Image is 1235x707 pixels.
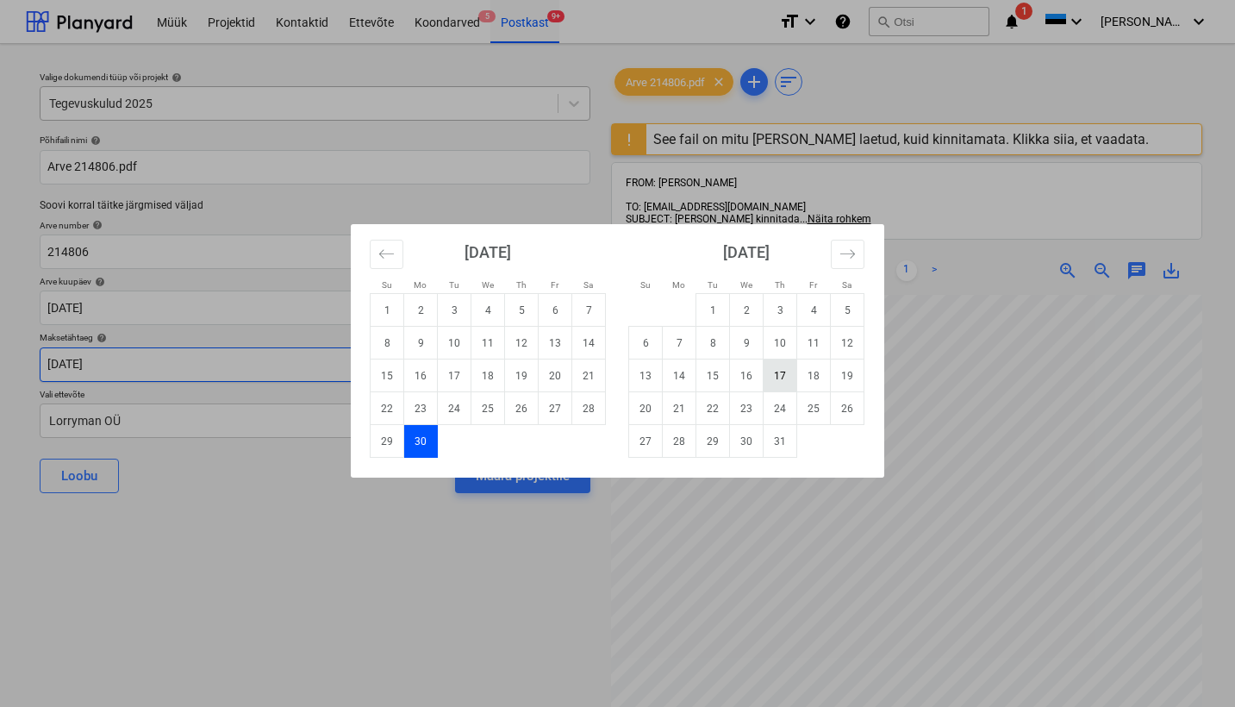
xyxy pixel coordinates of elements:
td: Thursday, July 17, 2025 [764,360,797,392]
td: Wednesday, June 4, 2025 [471,294,505,327]
td: Sunday, June 22, 2025 [371,392,404,425]
td: Wednesday, July 30, 2025 [730,425,764,458]
small: Th [775,280,785,290]
td: Monday, June 23, 2025 [404,392,438,425]
td: Tuesday, June 10, 2025 [438,327,471,360]
td: Friday, July 25, 2025 [797,392,831,425]
td: Friday, July 4, 2025 [797,294,831,327]
td: Tuesday, July 8, 2025 [696,327,730,360]
td: Friday, June 20, 2025 [539,360,572,392]
td: Monday, July 21, 2025 [663,392,696,425]
button: Move backward to switch to the previous month. [370,240,403,269]
td: Wednesday, July 23, 2025 [730,392,764,425]
td: Saturday, June 7, 2025 [572,294,606,327]
td: Tuesday, June 3, 2025 [438,294,471,327]
td: Thursday, July 31, 2025 [764,425,797,458]
td: Saturday, June 28, 2025 [572,392,606,425]
small: Th [516,280,527,290]
td: Sunday, June 1, 2025 [371,294,404,327]
small: We [482,280,494,290]
strong: [DATE] [723,243,770,261]
td: Thursday, June 26, 2025 [505,392,539,425]
td: Sunday, June 15, 2025 [371,360,404,392]
td: Monday, June 2, 2025 [404,294,438,327]
td: Thursday, July 24, 2025 [764,392,797,425]
small: Tu [708,280,718,290]
td: Friday, July 11, 2025 [797,327,831,360]
td: Friday, June 13, 2025 [539,327,572,360]
small: We [740,280,752,290]
td: Thursday, June 12, 2025 [505,327,539,360]
td: Sunday, June 29, 2025 [371,425,404,458]
small: Su [382,280,392,290]
td: Saturday, July 12, 2025 [831,327,864,360]
td: Tuesday, July 1, 2025 [696,294,730,327]
td: Wednesday, July 16, 2025 [730,360,764,392]
td: Selected. Monday, June 30, 2025 [404,425,438,458]
td: Sunday, July 13, 2025 [629,360,663,392]
td: Saturday, July 5, 2025 [831,294,864,327]
small: Mo [672,280,685,290]
td: Wednesday, July 9, 2025 [730,327,764,360]
small: Sa [583,280,593,290]
td: Friday, June 27, 2025 [539,392,572,425]
td: Thursday, July 10, 2025 [764,327,797,360]
small: Fr [551,280,558,290]
td: Sunday, July 20, 2025 [629,392,663,425]
td: Monday, July 7, 2025 [663,327,696,360]
small: Mo [414,280,427,290]
div: Calendar [351,224,884,478]
td: Wednesday, June 18, 2025 [471,360,505,392]
td: Wednesday, July 2, 2025 [730,294,764,327]
strong: [DATE] [465,243,511,261]
td: Saturday, July 19, 2025 [831,360,864,392]
td: Sunday, July 27, 2025 [629,425,663,458]
td: Sunday, July 6, 2025 [629,327,663,360]
small: Sa [842,280,851,290]
td: Tuesday, July 29, 2025 [696,425,730,458]
td: Sunday, June 8, 2025 [371,327,404,360]
td: Monday, July 14, 2025 [663,360,696,392]
td: Monday, June 16, 2025 [404,360,438,392]
td: Monday, July 28, 2025 [663,425,696,458]
small: Tu [449,280,459,290]
small: Su [640,280,651,290]
td: Saturday, July 26, 2025 [831,392,864,425]
td: Tuesday, July 15, 2025 [696,360,730,392]
td: Wednesday, June 11, 2025 [471,327,505,360]
td: Monday, June 9, 2025 [404,327,438,360]
small: Fr [809,280,817,290]
td: Thursday, June 19, 2025 [505,360,539,392]
td: Wednesday, June 25, 2025 [471,392,505,425]
td: Thursday, June 5, 2025 [505,294,539,327]
td: Friday, July 18, 2025 [797,360,831,392]
td: Friday, June 6, 2025 [539,294,572,327]
td: Tuesday, July 22, 2025 [696,392,730,425]
td: Saturday, June 21, 2025 [572,360,606,392]
td: Saturday, June 14, 2025 [572,327,606,360]
td: Tuesday, June 17, 2025 [438,360,471,392]
button: Move forward to switch to the next month. [831,240,864,269]
td: Tuesday, June 24, 2025 [438,392,471,425]
td: Thursday, July 3, 2025 [764,294,797,327]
